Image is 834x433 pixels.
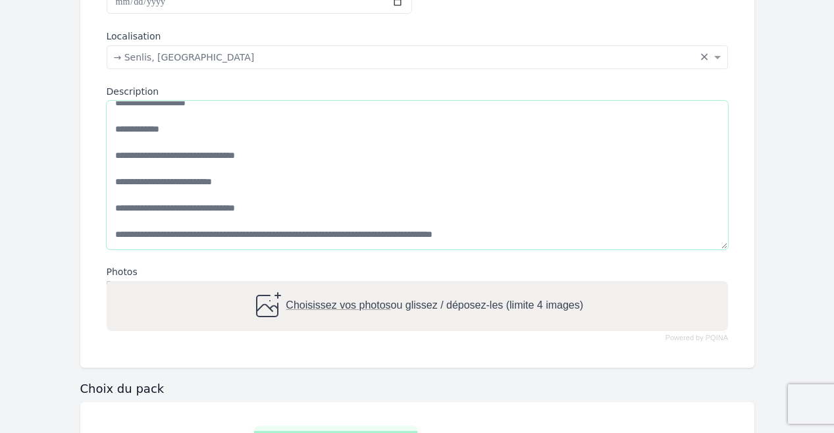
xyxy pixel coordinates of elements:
label: Localisation [107,30,728,43]
span: Choisissez vos photos [286,300,390,311]
span: Clear all [700,51,711,64]
label: Description [107,85,728,98]
h3: Choix du pack [80,381,754,397]
label: Photos [107,265,728,278]
div: ou glissez / déposez-les (limite 4 images) [251,290,583,322]
a: Powered by PQINA [665,335,727,341]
